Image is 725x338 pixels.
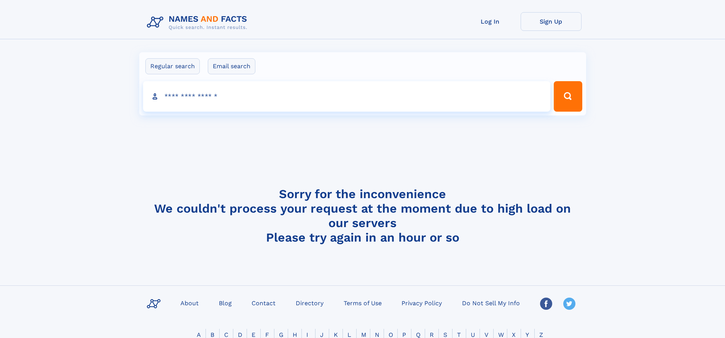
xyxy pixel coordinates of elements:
a: Terms of Use [341,297,385,308]
input: search input [143,81,551,112]
a: Do Not Sell My Info [459,297,523,308]
label: Email search [208,58,255,74]
a: Contact [249,297,279,308]
a: Sign Up [521,12,582,31]
a: Blog [216,297,235,308]
a: About [177,297,202,308]
a: Directory [293,297,327,308]
label: Regular search [145,58,200,74]
img: Facebook [540,298,552,310]
h4: Sorry for the inconvenience We couldn't process your request at the moment due to high load on ou... [144,187,582,245]
button: Search Button [554,81,582,112]
a: Privacy Policy [398,297,445,308]
img: Twitter [563,298,575,310]
a: Log In [460,12,521,31]
img: Logo Names and Facts [144,12,253,33]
